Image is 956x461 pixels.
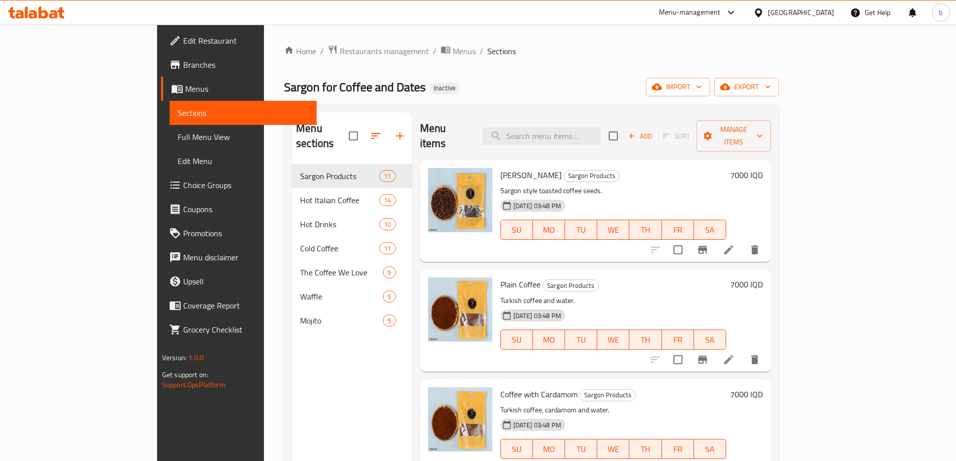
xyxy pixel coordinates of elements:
div: The Coffee We Love9 [292,260,412,284]
span: SU [505,223,529,237]
span: [DATE] 03:48 PM [509,311,565,321]
button: import [646,78,710,96]
button: TU [565,439,597,459]
button: TH [629,330,661,350]
span: Select to update [667,349,689,370]
span: TH [633,223,657,237]
span: Select all sections [343,125,364,146]
div: items [383,266,395,278]
span: Sections [178,107,309,119]
span: Select section [603,125,624,146]
div: Menu-management [659,7,721,19]
span: TU [569,223,593,237]
nav: Menu sections [292,160,412,337]
img: Coffee with Cardamom [428,387,492,451]
span: SA [698,223,722,237]
span: Full Menu View [178,131,309,143]
span: Sargon Products [580,389,635,401]
a: Full Menu View [170,125,317,149]
span: 14 [380,196,395,205]
span: Edit Restaurant [183,35,309,47]
span: Sargon Products [543,280,598,291]
span: Coffee with Cardamom [500,387,578,402]
div: Hot Drinks10 [292,212,412,236]
a: Edit Restaurant [161,29,317,53]
div: Sargon Products [580,389,636,401]
div: Waffle5 [292,284,412,309]
a: Branches [161,53,317,77]
span: Sargon for Coffee and Dates [284,76,426,98]
div: items [379,194,395,206]
span: Add item [624,128,656,144]
div: Inactive [430,82,460,94]
span: Get support on: [162,368,208,381]
li: / [320,45,324,57]
a: Restaurants management [328,45,429,58]
span: Add [626,130,653,142]
img: Ben Sargon [428,168,492,232]
button: delete [743,348,767,372]
button: WE [597,439,629,459]
button: delete [743,238,767,262]
span: Waffle [300,290,383,302]
span: MO [537,223,561,237]
a: Coverage Report [161,293,317,318]
span: WE [601,223,625,237]
a: Support.OpsPlatform [162,378,226,391]
span: WE [601,442,625,456]
span: TU [569,333,593,347]
button: MO [533,330,565,350]
button: export [714,78,779,96]
a: Promotions [161,221,317,245]
button: WE [597,220,629,240]
a: Menus [441,45,476,58]
span: import [654,81,702,93]
span: Cold Coffee [300,242,379,254]
p: Turkish coffee, cardamom and water. [500,404,727,416]
div: items [379,170,395,182]
span: Plain Coffee [500,277,540,292]
button: Add [624,128,656,144]
span: 9 [383,268,395,277]
span: Sargon Products [564,170,619,182]
span: Manage items [705,123,763,148]
div: Mojito [300,315,383,327]
button: Add section [388,124,412,148]
img: Plain Coffee [428,277,492,342]
span: Inactive [430,84,460,92]
span: FR [666,333,690,347]
a: Edit menu item [723,354,735,366]
span: Branches [183,59,309,71]
span: Menu disclaimer [183,251,309,263]
a: Coupons [161,197,317,221]
span: Hot Drinks [300,218,379,230]
div: Sargon Products [564,170,620,182]
button: SU [500,220,533,240]
button: TU [565,330,597,350]
span: Select section first [656,128,697,144]
a: Sections [170,101,317,125]
h6: 7000 IQD [730,387,763,401]
div: items [379,218,395,230]
button: SA [694,439,726,459]
button: TH [629,220,661,240]
h2: Menu sections [296,121,349,151]
span: 10 [380,220,395,229]
span: Coupons [183,203,309,215]
span: Menus [453,45,476,57]
a: Upsell [161,269,317,293]
span: Choice Groups [183,179,309,191]
span: MO [537,442,561,456]
span: SU [505,442,529,456]
span: The Coffee We Love [300,266,383,278]
div: items [383,315,395,327]
div: Sargon Products [300,170,379,182]
button: Branch-specific-item [691,348,715,372]
button: FR [662,220,694,240]
span: Sections [487,45,516,57]
button: FR [662,439,694,459]
span: 5 [383,292,395,301]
